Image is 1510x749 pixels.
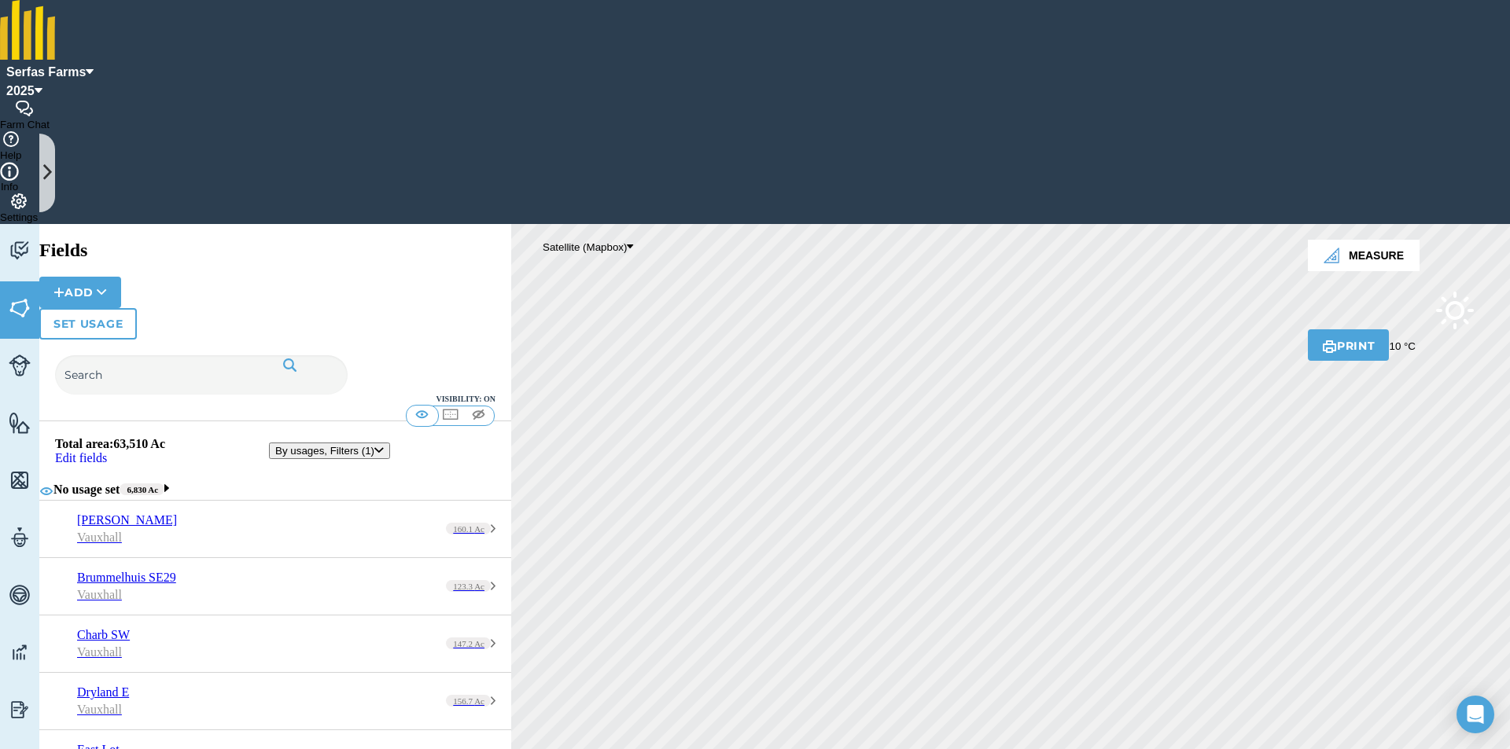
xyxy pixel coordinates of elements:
[282,355,297,374] img: svg+xml;base64,PHN2ZyB4bWxucz0iaHR0cDovL3d3dy53My5vcmcvMjAwMC9zdmciIHdpZHRoPSIxOSIgaGVpZ2h0PSIyNC...
[440,406,460,422] img: svg+xml;base64,PHN2ZyB4bWxucz0iaHR0cDovL3d3dy53My5vcmcvMjAwMC9zdmciIHdpZHRoPSI1MCIgaGVpZ2h0PSI0MC...
[9,468,31,492] img: svg+xml;base64,PHN2ZyB4bWxucz0iaHR0cDovL3d3dy53My5vcmcvMjAwMC9zdmciIHdpZHRoPSI1NiIgaGVpZ2h0PSI2MC...
[9,641,31,664] img: svg+xml;base64,PD94bWwgdmVyc2lvbj0iMS4wIiBlbmNvZGluZz0idXRmLTgiPz4KPCEtLSBHZW5lcmF0b3I6IEFkb2JlIE...
[55,355,348,395] input: Search
[77,685,129,699] span: Dryland E
[6,63,86,82] span: Serfas Farms
[39,673,511,729] a: Dryland EVauxhall156.7 Ac
[77,588,373,602] span: Vauxhall
[53,283,64,302] img: svg+xml;base64,PHN2ZyB4bWxucz0iaHR0cDovL3d3dy53My5vcmcvMjAwMC9zdmciIHdpZHRoPSIxNCIgaGVpZ2h0PSIyNC...
[1389,340,1416,352] span: 10 ° C
[39,240,511,261] h2: Fields
[1308,329,1390,361] button: Print
[39,501,511,557] a: [PERSON_NAME]Vauxhall160.1 Ac
[1457,696,1494,733] div: Open Intercom Messenger
[1324,248,1339,263] img: Ruler icon
[543,241,633,253] button: Satellite (Mapbox)
[77,531,373,545] span: Vauxhall
[1416,271,1494,350] img: svg+xml;base64,PD94bWwgdmVyc2lvbj0iMS4wIiBlbmNvZGluZz0idXRmLTgiPz4KPCEtLSBHZW5lcmF0b3I6IEFkb2JlIE...
[39,277,121,308] button: Add
[9,411,31,435] img: svg+xml;base64,PHN2ZyB4bWxucz0iaHR0cDovL3d3dy53My5vcmcvMjAwMC9zdmciIHdpZHRoPSI1NiIgaGVpZ2h0PSI2MC...
[77,513,177,527] span: [PERSON_NAME]
[9,698,31,721] img: svg+xml;base64,PD94bWwgdmVyc2lvbj0iMS4wIiBlbmNvZGluZz0idXRmLTgiPz4KPCEtLSBHZW5lcmF0b3I6IEFkb2JlIE...
[127,485,158,494] strong: 6,830 Ac
[77,628,130,641] span: Charb SW
[15,101,34,116] img: Two speech bubbles overlapping with the left bubble in the forefront
[39,308,137,340] a: Set usage
[446,580,491,592] span: 123.3 Ac
[39,558,511,615] a: Brummelhuis SE29Vauxhall123.3 Ac
[9,526,31,549] img: svg+xml;base64,PD94bWwgdmVyc2lvbj0iMS4wIiBlbmNvZGluZz0idXRmLTgiPz4KPCEtLSBHZW5lcmF0b3I6IEFkb2JlIE...
[446,695,491,707] span: 156.7 Ac
[55,437,165,450] strong: Total area : 63,510 Ac
[446,637,491,649] span: 147.2 Ac
[9,354,31,377] img: svg+xml;base64,PD94bWwgdmVyc2lvbj0iMS4wIiBlbmNvZGluZz0idXRmLTgiPz4KPCEtLSBHZW5lcmF0b3I6IEFkb2JlIE...
[77,571,176,584] span: Brummelhuis SE29
[446,523,491,534] span: 160.1 Ac
[469,406,488,422] img: svg+xml;base64,PHN2ZyB4bWxucz0iaHR0cDovL3d3dy53My5vcmcvMjAwMC9zdmciIHdpZHRoPSI1MCIgaGVpZ2h0PSI0MC...
[53,482,120,495] strong: No usage set
[9,239,31,263] img: svg+xml;base64,PD94bWwgdmVyc2lvbj0iMS4wIiBlbmNvZGluZz0idXRmLTgiPz4KPCEtLSBHZW5lcmF0b3I6IEFkb2JlIE...
[39,481,511,500] div: No usage set6,830 Ac
[77,645,373,659] span: Vauxhall
[6,82,35,101] span: 2025
[2,131,20,147] img: A question mark icon
[9,583,31,607] img: svg+xml;base64,PD94bWwgdmVyc2lvbj0iMS4wIiBlbmNvZGluZz0idXRmLTgiPz4KPCEtLSBHZW5lcmF0b3I6IEFkb2JlIE...
[55,451,107,465] a: Edit fields
[39,615,511,672] a: Charb SWVauxhall147.2 Ac
[1322,337,1337,356] img: svg+xml;base64,PHN2ZyB4bWxucz0iaHR0cDovL3d3dy53My5vcmcvMjAwMC9zdmciIHdpZHRoPSIxOSIgaGVpZ2h0PSIyNC...
[77,703,373,717] span: Vauxhall
[9,193,28,209] img: A cog icon
[1389,271,1494,352] button: 10 °C
[9,296,31,320] img: svg+xml;base64,PHN2ZyB4bWxucz0iaHR0cDovL3d3dy53My5vcmcvMjAwMC9zdmciIHdpZHRoPSI1NiIgaGVpZ2h0PSI2MC...
[1308,240,1420,271] button: Measure
[269,442,390,459] button: By usages, Filters (1)
[55,395,495,403] div: Visibility: On
[39,481,53,500] img: svg+xml;base64,PHN2ZyB4bWxucz0iaHR0cDovL3d3dy53My5vcmcvMjAwMC9zdmciIHdpZHRoPSIxOCIgaGVpZ2h0PSIyNC...
[412,406,432,422] img: svg+xml;base64,PHN2ZyB4bWxucz0iaHR0cDovL3d3dy53My5vcmcvMjAwMC9zdmciIHdpZHRoPSI1MCIgaGVpZ2h0PSI0MC...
